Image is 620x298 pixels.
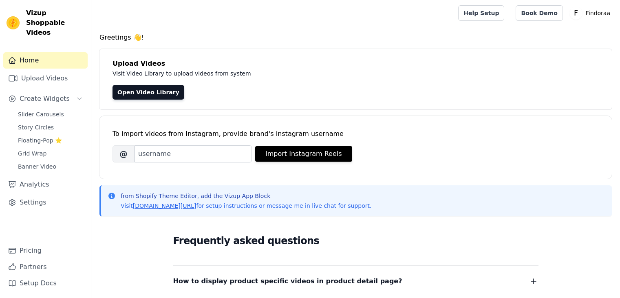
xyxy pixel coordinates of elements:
[18,110,64,118] span: Slider Carousels
[113,69,478,78] p: Visit Video Library to upload videos from system
[7,16,20,29] img: Vizup
[3,194,88,211] a: Settings
[121,202,371,210] p: Visit for setup instructions or message me in live chat for support.
[582,6,613,20] p: Findoraa
[3,70,88,87] a: Upload Videos
[3,275,88,291] a: Setup Docs
[3,52,88,69] a: Home
[3,91,88,107] button: Create Widgets
[3,176,88,193] a: Analytics
[113,85,184,100] a: Open Video Library
[458,5,504,21] a: Help Setup
[173,276,538,287] button: How to display product specific videos in product detail page?
[18,149,46,158] span: Grid Wrap
[255,146,352,162] button: Import Instagram Reels
[3,242,88,259] a: Pricing
[113,145,135,162] span: @
[20,94,70,104] span: Create Widgets
[18,123,54,131] span: Story Circles
[99,33,612,42] h4: Greetings 👋!
[13,109,88,120] a: Slider Carousels
[133,202,196,209] a: [DOMAIN_NAME][URL]
[18,162,56,171] span: Banner Video
[113,59,599,69] h4: Upload Videos
[173,276,402,287] span: How to display product specific videos in product detail page?
[13,122,88,133] a: Story Circles
[574,9,578,17] text: F
[13,161,88,172] a: Banner Video
[13,148,88,159] a: Grid Wrap
[135,145,252,162] input: username
[516,5,563,21] a: Book Demo
[113,129,599,139] div: To import videos from Instagram, provide brand's instagram username
[173,233,538,249] h2: Frequently asked questions
[13,135,88,146] a: Floating-Pop ⭐
[18,136,62,145] span: Floating-Pop ⭐
[121,192,371,200] p: from Shopify Theme Editor, add the Vizup App Block
[569,6,613,20] button: F Findoraa
[3,259,88,275] a: Partners
[26,8,84,38] span: Vizup Shoppable Videos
